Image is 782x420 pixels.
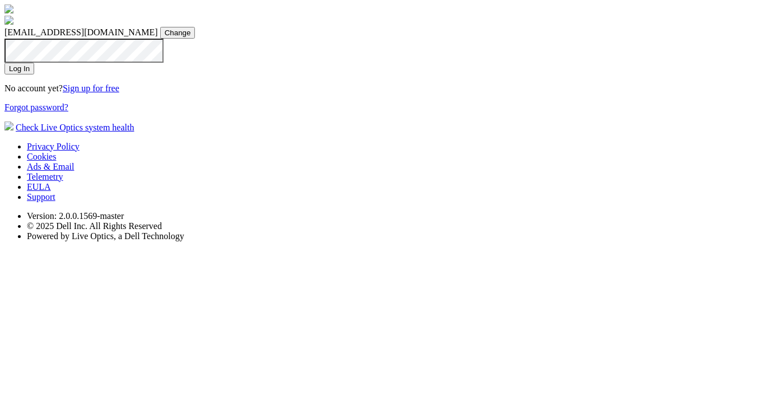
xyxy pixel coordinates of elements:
[27,192,55,202] a: Support
[27,162,74,171] a: Ads & Email
[27,221,778,231] li: © 2025 Dell Inc. All Rights Reserved
[4,122,13,130] img: status-check-icon.svg
[27,142,80,151] a: Privacy Policy
[4,102,68,112] a: Forgot password?
[4,83,778,94] p: No account yet?
[27,172,63,181] a: Telemetry
[16,123,134,132] a: Check Live Optics system health
[63,83,119,93] a: Sign up for free
[4,27,158,37] span: [EMAIL_ADDRESS][DOMAIN_NAME]
[160,27,195,39] input: Change
[27,182,51,192] a: EULA
[4,16,13,25] img: liveoptics-word.svg
[4,4,13,13] img: liveoptics-logo.svg
[27,152,56,161] a: Cookies
[4,63,34,74] input: Log In
[27,231,778,241] li: Powered by Live Optics, a Dell Technology
[27,211,778,221] li: Version: 2.0.0.1569-master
